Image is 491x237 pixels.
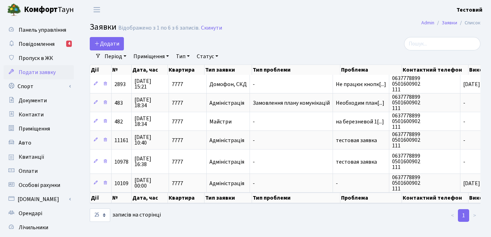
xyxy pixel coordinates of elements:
span: Додати [94,40,119,48]
a: Тестовий [457,6,483,14]
a: Пропуск в ЖК [4,51,74,65]
a: Скинути [201,25,222,31]
span: тестовая заявка [336,159,386,165]
a: Додати [90,37,124,50]
span: 7777 [172,119,203,124]
span: [DATE] 18:34 [134,116,166,127]
th: Тип проблеми [252,193,340,203]
span: - [463,158,465,166]
a: Лічильники [4,220,74,235]
a: Період [102,50,129,62]
th: Тип проблеми [252,65,340,75]
a: Статус [194,50,221,62]
span: Повідомлення [19,40,55,48]
span: Оплати [19,167,38,175]
span: Особові рахунки [19,181,60,189]
th: Дата, час [132,193,168,203]
span: - [463,118,465,126]
span: - [253,119,330,124]
th: Квартира [168,65,204,75]
a: Авто [4,136,74,150]
span: 7777 [172,81,203,87]
span: Домофон, СКД [209,81,247,87]
span: 0637778899 0501600902 111 [392,153,457,170]
span: 11161 [114,136,128,144]
span: Адміністрація [209,159,247,165]
b: Комфорт [24,4,58,15]
a: [DOMAIN_NAME] [4,192,74,206]
span: - [463,136,465,144]
span: Квитанції [19,153,44,161]
span: 0637778899 0501600902 111 [392,94,457,111]
span: 0637778899 0501600902 111 [392,75,457,92]
th: Контактний телефон [402,65,468,75]
span: 483 [114,99,123,107]
span: Авто [19,139,31,147]
span: Заявки [90,21,117,33]
th: Проблема [340,65,402,75]
span: Замовлення плану комунікацій [253,100,330,106]
span: 7777 [172,159,203,165]
span: - [253,81,330,87]
span: Панель управління [19,26,66,34]
div: Відображено з 1 по 6 з 6 записів. [118,25,200,31]
span: 0637778899 0501600902 111 [392,175,457,192]
span: - [253,138,330,143]
span: на березневой 1[...] [336,118,384,126]
li: Список [457,19,480,27]
span: 482 [114,118,123,126]
a: Подати заявку [4,65,74,79]
span: Адміністрація [209,138,247,143]
span: - [336,181,386,186]
span: тестовая заявка [336,138,386,143]
th: Дії [90,65,112,75]
a: Особові рахунки [4,178,74,192]
span: [DATE] 00:00 [134,177,166,189]
th: Контактний телефон [402,193,468,203]
span: Орендарі [19,209,42,217]
a: Admin [421,19,434,26]
input: Пошук... [404,37,480,50]
a: Приміщення [131,50,172,62]
span: 7777 [172,138,203,143]
span: [DATE] [463,80,480,88]
a: Панель управління [4,23,74,37]
span: - [253,181,330,186]
th: Дата, час [132,65,168,75]
span: Подати заявку [19,68,56,76]
span: - [253,159,330,165]
a: 1 [458,209,469,222]
label: записів на сторінці [90,208,161,222]
th: № [112,193,132,203]
span: [DATE] 15:21 [134,78,166,90]
nav: breadcrumb [411,16,491,30]
span: 0637778899 0501600902 111 [392,113,457,130]
th: Тип заявки [204,65,252,75]
a: Тип [173,50,193,62]
span: Адміністрація [209,181,247,186]
a: Документи [4,93,74,108]
span: [DATE] 10:40 [134,134,166,146]
div: 4 [66,41,72,47]
span: Лічильники [19,224,48,231]
a: Повідомлення4 [4,37,74,51]
a: Спорт [4,79,74,93]
a: Орендарі [4,206,74,220]
span: Не працює кнопк[...] [336,80,386,88]
th: № [112,65,132,75]
a: Оплати [4,164,74,178]
span: 2893 [114,80,126,88]
th: Квартира [168,193,204,203]
span: 10978 [114,158,128,166]
button: Переключити навігацію [88,4,106,16]
span: Контакти [19,111,44,119]
span: Необходим план[...] [336,99,384,107]
span: Документи [19,97,47,104]
th: Проблема [340,193,402,203]
a: Приміщення [4,122,74,136]
span: 10109 [114,180,128,187]
span: Пропуск в ЖК [19,54,53,62]
span: [DATE] 16:38 [134,156,166,167]
th: Тип заявки [204,193,252,203]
